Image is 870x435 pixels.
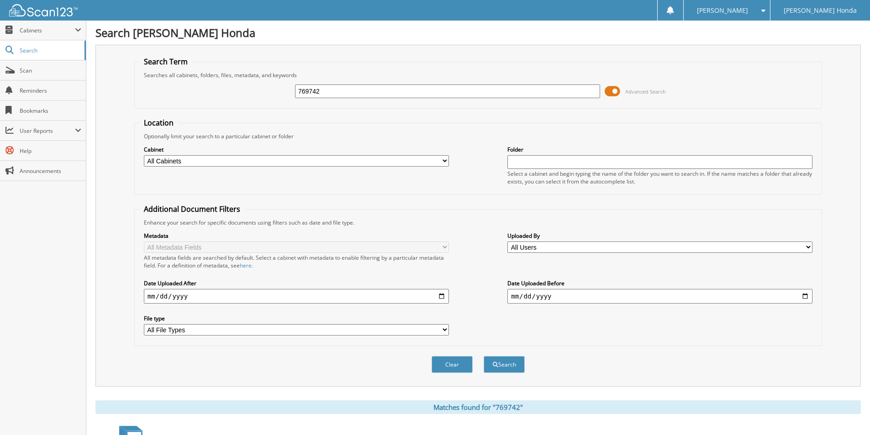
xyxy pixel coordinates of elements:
label: File type [144,314,449,322]
label: Date Uploaded After [144,279,449,287]
div: Select a cabinet and begin typing the name of the folder you want to search in. If the name match... [507,170,812,185]
legend: Additional Document Filters [139,204,245,214]
div: Searches all cabinets, folders, files, metadata, and keywords [139,71,817,79]
input: start [144,289,449,304]
label: Folder [507,146,812,153]
span: Help [20,147,81,155]
span: Bookmarks [20,107,81,115]
input: end [507,289,812,304]
span: [PERSON_NAME] Honda [784,8,857,13]
label: Cabinet [144,146,449,153]
span: Advanced Search [625,88,666,95]
span: Reminders [20,87,81,94]
span: [PERSON_NAME] [697,8,748,13]
span: Announcements [20,167,81,175]
legend: Location [139,118,178,128]
legend: Search Term [139,57,192,67]
label: Date Uploaded Before [507,279,812,287]
div: All metadata fields are searched by default. Select a cabinet with metadata to enable filtering b... [144,254,449,269]
label: Uploaded By [507,232,812,240]
button: Clear [432,356,473,373]
span: Cabinets [20,26,75,34]
a: here [240,262,252,269]
div: Optionally limit your search to a particular cabinet or folder [139,132,817,140]
span: Search [20,47,80,54]
div: Enhance your search for specific documents using filters such as date and file type. [139,219,817,226]
img: scan123-logo-white.svg [9,4,78,16]
button: Search [484,356,525,373]
span: Scan [20,67,81,74]
label: Metadata [144,232,449,240]
span: User Reports [20,127,75,135]
h1: Search [PERSON_NAME] Honda [95,25,861,40]
div: Matches found for "769742" [95,400,861,414]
